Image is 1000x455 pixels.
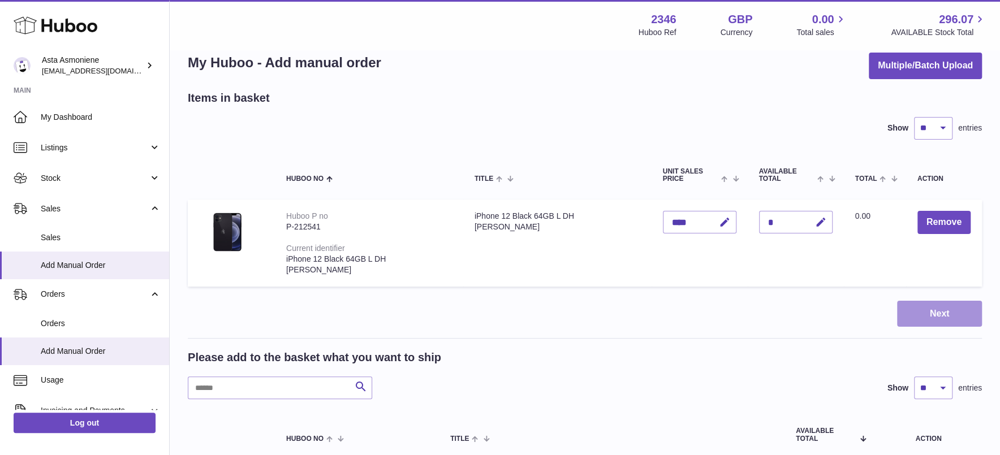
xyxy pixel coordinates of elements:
[41,260,161,271] span: Add Manual Order
[41,346,161,357] span: Add Manual Order
[199,211,256,253] img: iPhone 12 Black 64GB L DH Jim
[875,416,982,453] th: Action
[41,289,149,300] span: Orders
[796,427,854,442] span: AVAILABLE Total
[41,232,161,243] span: Sales
[42,55,144,76] div: Asta Asmoniene
[14,413,156,433] a: Log out
[286,435,324,443] span: Huboo no
[42,66,166,75] span: [EMAIL_ADDRESS][DOMAIN_NAME]
[887,383,908,393] label: Show
[897,301,982,327] button: Next
[958,123,982,133] span: entries
[855,175,877,183] span: Total
[41,203,149,214] span: Sales
[41,375,161,385] span: Usage
[728,12,752,27] strong: GBP
[651,12,676,27] strong: 2346
[796,27,847,38] span: Total sales
[463,200,652,286] td: iPhone 12 Black 64GB L DH [PERSON_NAME]
[41,112,161,123] span: My Dashboard
[663,168,719,183] span: Unit Sales Price
[639,27,676,38] div: Huboo Ref
[14,57,31,74] img: onlyipsales@gmail.com
[286,254,452,275] div: iPhone 12 Black 64GB L DH [PERSON_NAME]
[188,90,270,106] h2: Items in basket
[917,175,971,183] div: Action
[475,175,493,183] span: Title
[796,12,847,38] a: 0.00 Total sales
[887,123,908,133] label: Show
[41,318,161,329] span: Orders
[286,175,324,183] span: Huboo no
[41,173,149,184] span: Stock
[450,435,469,443] span: Title
[939,12,973,27] span: 296.07
[812,12,834,27] span: 0.00
[286,222,452,232] div: P-212541
[891,27,986,38] span: AVAILABLE Stock Total
[286,211,328,220] div: Huboo P no
[41,405,149,416] span: Invoicing and Payments
[188,54,381,72] h1: My Huboo - Add manual order
[855,211,870,220] span: 0.00
[286,244,345,253] div: Current identifier
[721,27,753,38] div: Currency
[188,350,441,365] h2: Please add to the basket what you want to ship
[41,142,149,153] span: Listings
[958,383,982,393] span: entries
[869,53,982,79] button: Multiple/Batch Upload
[891,12,986,38] a: 296.07 AVAILABLE Stock Total
[759,168,815,183] span: AVAILABLE Total
[917,211,971,234] button: Remove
